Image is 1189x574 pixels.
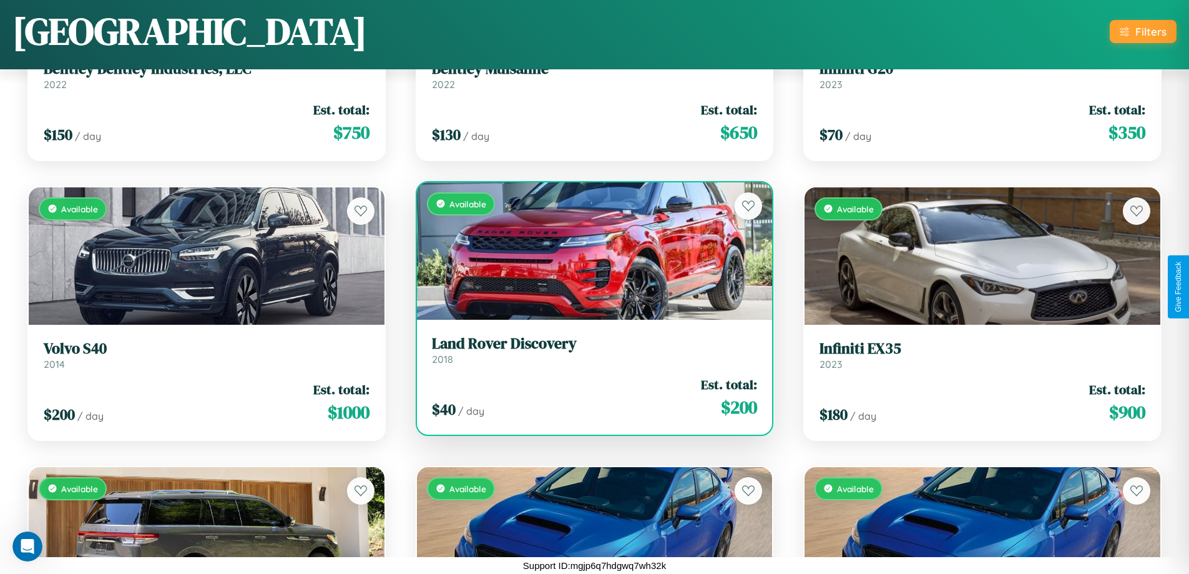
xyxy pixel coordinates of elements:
[44,340,369,358] h3: Volvo S40
[313,380,369,398] span: Est. total:
[1109,400,1145,425] span: $ 900
[432,60,758,91] a: Bentley Mulsanne2022
[458,405,484,417] span: / day
[44,60,369,91] a: Bentley Bentley Industries, LLC2022
[432,124,461,145] span: $ 130
[333,120,369,145] span: $ 750
[845,130,871,142] span: / day
[701,101,757,119] span: Est. total:
[61,204,98,214] span: Available
[44,404,75,425] span: $ 200
[1089,101,1145,119] span: Est. total:
[820,60,1145,91] a: Infiniti G202023
[837,204,874,214] span: Available
[44,340,369,370] a: Volvo S402014
[432,60,758,78] h3: Bentley Mulsanne
[820,78,842,91] span: 2023
[313,101,369,119] span: Est. total:
[523,557,666,574] p: Support ID: mgjp6q7hdgwq7wh32k
[820,358,842,370] span: 2023
[44,124,72,145] span: $ 150
[463,130,489,142] span: / day
[1174,262,1183,312] div: Give Feedback
[12,6,367,57] h1: [GEOGRAPHIC_DATA]
[820,404,848,425] span: $ 180
[820,340,1145,370] a: Infiniti EX352023
[432,399,456,420] span: $ 40
[432,353,453,365] span: 2018
[44,78,67,91] span: 2022
[432,78,455,91] span: 2022
[432,335,758,365] a: Land Rover Discovery2018
[1135,25,1167,38] div: Filters
[44,358,65,370] span: 2014
[837,483,874,494] span: Available
[75,130,101,142] span: / day
[820,60,1145,78] h3: Infiniti G20
[432,335,758,353] h3: Land Rover Discovery
[721,395,757,420] span: $ 200
[449,199,486,209] span: Available
[449,483,486,494] span: Available
[720,120,757,145] span: $ 650
[820,124,843,145] span: $ 70
[701,375,757,393] span: Est. total:
[328,400,369,425] span: $ 1000
[44,60,369,78] h3: Bentley Bentley Industries, LLC
[77,410,104,422] span: / day
[820,340,1145,358] h3: Infiniti EX35
[1089,380,1145,398] span: Est. total:
[1108,120,1145,145] span: $ 350
[1110,20,1177,43] button: Filters
[61,483,98,494] span: Available
[12,532,42,562] iframe: Intercom live chat
[850,410,876,422] span: / day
